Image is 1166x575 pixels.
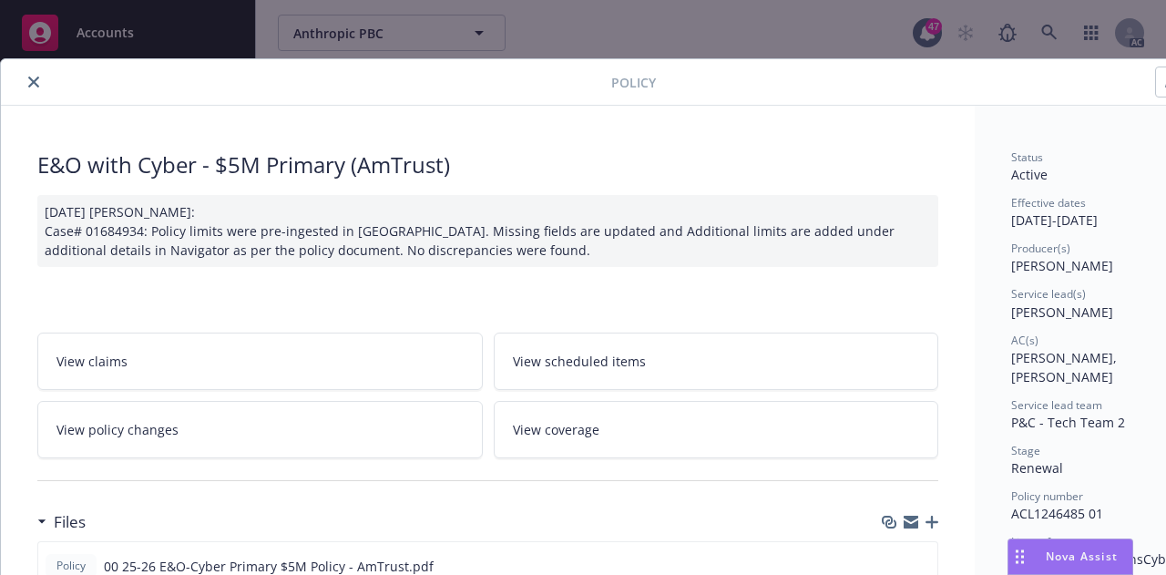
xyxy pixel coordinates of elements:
span: Nova Assist [1046,549,1118,564]
h3: Files [54,510,86,534]
span: [PERSON_NAME] [1011,303,1113,321]
span: [PERSON_NAME], [PERSON_NAME] [1011,349,1120,385]
span: Policy [611,73,656,92]
span: Lines of coverage [1011,534,1100,549]
span: Stage [1011,443,1040,458]
span: Service lead team [1011,397,1102,413]
a: View claims [37,333,483,390]
span: [PERSON_NAME] [1011,257,1113,274]
span: ACL1246485 01 [1011,505,1103,522]
span: View claims [56,352,128,371]
span: View policy changes [56,420,179,439]
span: Effective dates [1011,195,1086,210]
a: View coverage [494,401,939,458]
a: View scheduled items [494,333,939,390]
span: P&C - Tech Team 2 [1011,414,1125,431]
span: Policy number [1011,488,1083,504]
span: View scheduled items [513,352,646,371]
span: Active [1011,166,1048,183]
span: Renewal [1011,459,1063,477]
button: Nova Assist [1007,539,1133,575]
div: [DATE] [PERSON_NAME]: Case# 01684934: Policy limits were pre-ingested in [GEOGRAPHIC_DATA]. Missi... [37,195,938,267]
button: close [23,71,45,93]
span: Status [1011,149,1043,165]
span: Producer(s) [1011,241,1070,256]
span: View coverage [513,420,599,439]
span: Policy [53,558,89,574]
div: E&O with Cyber - $5M Primary (AmTrust) [37,149,938,180]
span: Service lead(s) [1011,286,1086,302]
a: View policy changes [37,401,483,458]
span: AC(s) [1011,333,1038,348]
div: Drag to move [1008,539,1031,574]
div: Files [37,510,86,534]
